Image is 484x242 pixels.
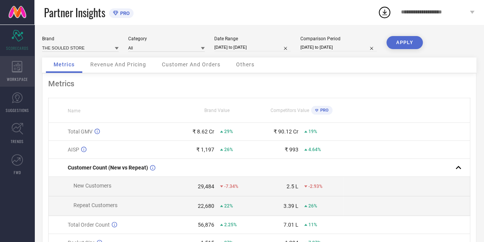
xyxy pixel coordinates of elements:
div: Brand [42,36,119,41]
span: Brand Value [204,108,230,113]
span: Metrics [54,61,75,67]
span: TRENDS [11,138,24,144]
span: SUGGESTIONS [6,107,29,113]
div: Metrics [48,79,470,88]
span: 26% [308,203,317,209]
span: 26% [224,147,233,152]
span: AISP [68,147,79,153]
span: Total Order Count [68,222,110,228]
div: Date Range [214,36,291,41]
div: ₹ 8.62 Cr [192,128,214,135]
span: 2.25% [224,222,237,227]
span: 4.64% [308,147,321,152]
span: Competitors Value [271,108,309,113]
div: 2.5 L [287,183,298,189]
button: APPLY [386,36,423,49]
div: Category [128,36,205,41]
span: Partner Insights [44,5,105,20]
span: Name [68,108,80,114]
span: 22% [224,203,233,209]
div: ₹ 993 [285,147,298,153]
div: 56,876 [198,222,214,228]
span: PRO [118,10,130,16]
span: -7.34% [224,184,238,189]
span: PRO [318,108,329,113]
input: Select comparison period [300,43,377,51]
input: Select date range [214,43,291,51]
span: WORKSPACE [7,76,28,82]
span: Customer And Orders [162,61,220,67]
span: New Customers [73,183,111,189]
span: SCORECARDS [6,45,29,51]
span: Total GMV [68,128,93,135]
div: 7.01 L [284,222,298,228]
div: 22,680 [198,203,214,209]
span: Customer Count (New vs Repeat) [68,165,148,171]
div: Comparison Period [300,36,377,41]
span: FWD [14,170,21,175]
span: 19% [308,129,317,134]
span: Revenue And Pricing [90,61,146,67]
div: 3.39 L [284,203,298,209]
span: 11% [308,222,317,227]
div: ₹ 1,197 [196,147,214,153]
span: Others [236,61,254,67]
div: Open download list [378,5,391,19]
div: 29,484 [198,183,214,189]
span: Repeat Customers [73,202,117,208]
span: 29% [224,129,233,134]
span: -2.93% [308,184,323,189]
div: ₹ 90.12 Cr [274,128,298,135]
